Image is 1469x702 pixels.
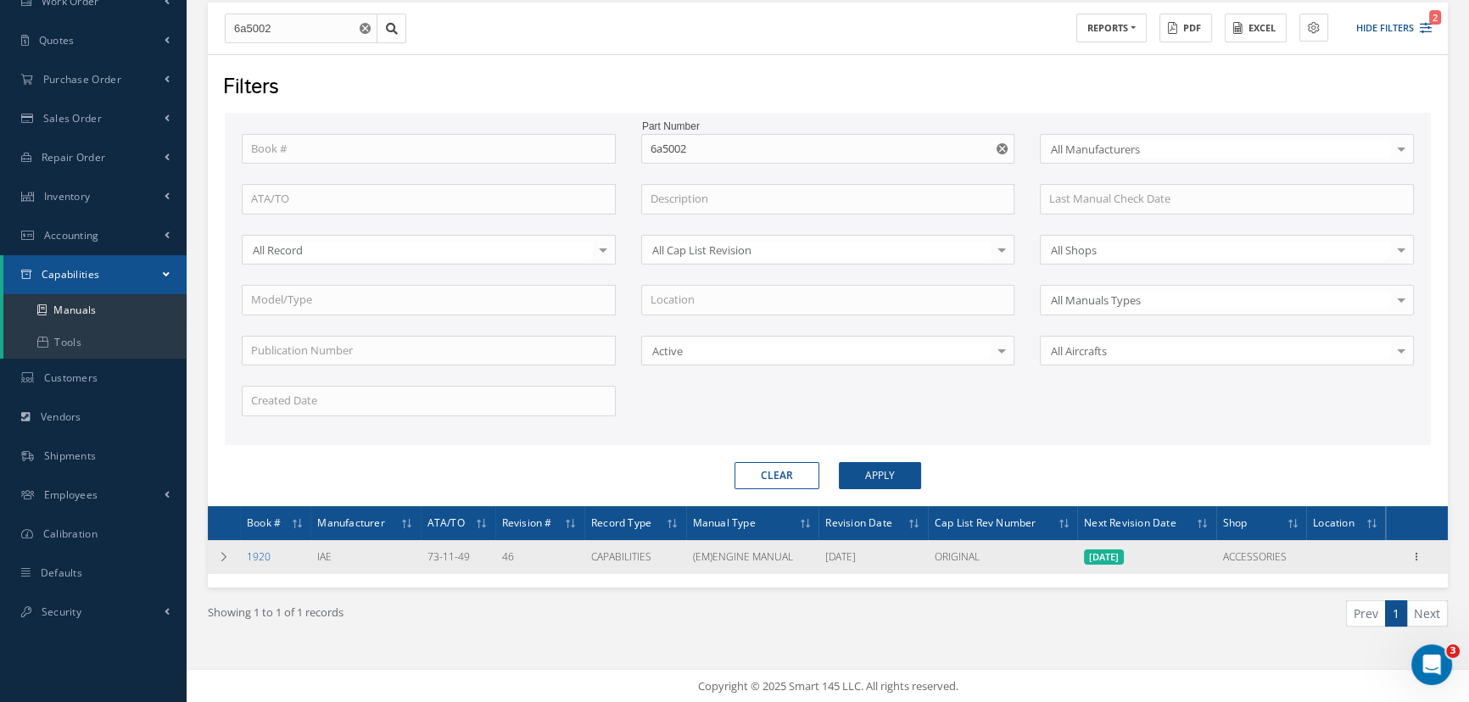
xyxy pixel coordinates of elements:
td: ACCESSORIES [1216,540,1307,574]
span: Revision Date [825,514,892,530]
button: Excel [1225,14,1287,43]
input: Part Number [641,134,1015,164]
span: All Record [249,242,593,259]
span: Shipments [44,448,97,463]
span: Sales Order [43,111,102,125]
input: Book # [242,134,616,164]
svg: Reset [997,143,1008,154]
span: Next Revision Date [1084,514,1176,530]
input: Last Manual Check Date [1040,184,1414,214]
td: 46 [495,540,584,574]
a: Manuals [3,294,187,326]
a: 1 [1385,600,1407,627]
svg: Reset [360,23,371,34]
span: All Aircrafts [1047,343,1391,359]
td: (EM)ENGINE MANUAL [686,540,819,574]
td: CAPABILITIES [584,540,686,574]
button: Reset [993,134,1014,164]
div: Copyright © 2025 Smart 145 LLC. All rights reserved. [204,678,1452,695]
span: Employees [44,487,98,502]
span: All Manuals Types [1047,292,1391,309]
input: Model/Type [242,285,616,315]
span: ATA/TO [427,514,465,530]
td: [DATE] [818,540,927,574]
span: Record Type [591,514,651,530]
span: All Shops [1047,242,1391,259]
div: Showing 1 to 1 of 1 records [195,600,828,640]
a: Capabilities [3,255,187,294]
input: Publication Number [242,336,616,366]
iframe: Intercom live chat [1411,644,1452,685]
span: Accounting [44,228,99,242]
a: 1920 [247,549,271,564]
span: Security [42,604,81,619]
span: IAE [317,549,332,564]
a: Tools [3,326,187,359]
span: Revision # [502,514,552,530]
button: Clear [734,462,819,489]
div: Filters [210,72,1442,104]
input: Search by PN [225,14,377,44]
span: Cap List Rev Number [935,514,1036,530]
input: Location [641,285,1015,315]
button: PDF [1159,14,1212,43]
span: Vendors [41,409,81,424]
span: Customers [44,370,98,385]
span: All Cap List Revision [648,242,992,259]
span: Manufacturer [317,514,384,530]
span: Active [648,343,992,359]
input: ATA/TO [242,184,616,214]
button: REPORTS [1076,14,1147,43]
span: Location [1313,514,1354,530]
span: Shop [1223,514,1248,530]
span: 2 [1429,10,1441,25]
span: Repair Order [42,150,106,164]
span: All Manufacturers [1047,141,1391,158]
span: Defaults [41,565,82,580]
td: 73-11-49 [421,540,495,574]
span: Book # [247,514,281,530]
span: Inventory [44,189,91,203]
span: 3 [1446,644,1460,658]
button: Apply [839,462,921,489]
input: Description [641,184,1015,214]
span: Manual Type [693,514,756,530]
input: Created Date [242,386,616,416]
button: Reset [356,14,377,44]
span: Quotes [39,33,75,47]
button: Hide Filters2 [1341,14,1432,42]
td: ORIGINAL [928,540,1078,574]
span: [DATE] [1084,549,1124,565]
span: Capabilities [42,267,100,281]
span: Purchase Order [43,72,121,86]
label: Part Number [642,119,1014,134]
span: Calibration [43,526,98,541]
